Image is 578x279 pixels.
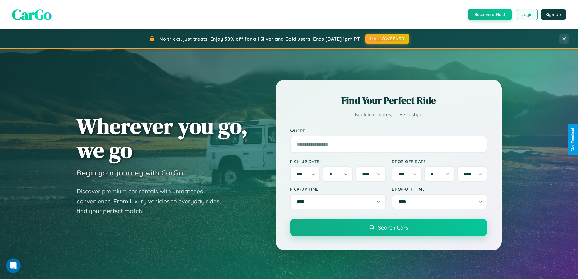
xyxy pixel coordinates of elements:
[159,36,361,42] span: No tricks, just treats! Enjoy 30% off for all Silver and Gold users! Ends [DATE] 1pm PT.
[290,219,487,236] button: Search Cars
[77,186,228,216] p: Discover premium car rentals with unmatched convenience. From luxury vehicles to everyday rides, ...
[6,258,21,273] iframe: Intercom live chat
[290,159,386,164] label: Pick-up Date
[365,34,409,44] button: HALLOWEEN30
[77,168,183,177] h3: Begin your journey with CarGo
[290,110,487,119] p: Book in minutes, drive in style
[290,186,386,192] label: Pick-up Time
[378,224,408,231] span: Search Cars
[468,9,512,20] button: Become a Host
[290,128,487,133] label: Where
[12,5,52,25] span: CarGo
[541,9,566,20] button: Sign Up
[290,94,487,107] h2: Find Your Perfect Ride
[77,114,248,162] h1: Wherever you go, we go
[571,127,575,152] div: Give Feedback
[516,9,538,20] button: Login
[392,186,487,192] label: Drop-off Time
[392,159,487,164] label: Drop-off Date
